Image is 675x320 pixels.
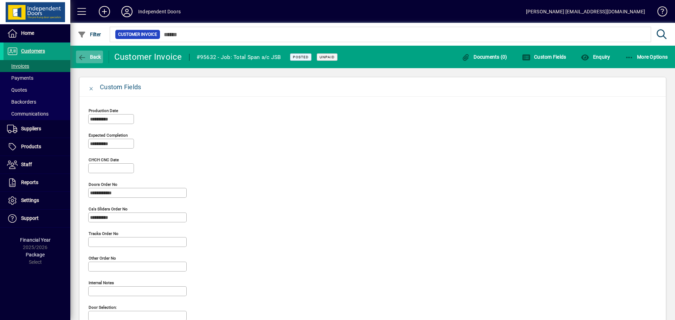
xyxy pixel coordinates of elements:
a: Settings [4,192,70,209]
div: Customer Invoice [114,51,182,63]
span: Products [21,144,41,149]
span: Suppliers [21,126,41,131]
mat-label: Expected Completion [89,133,128,138]
span: Invoices [7,63,29,69]
a: Support [4,210,70,227]
span: Back [78,54,101,60]
span: Settings [21,197,39,203]
span: Backorders [7,99,36,105]
span: Customer Invoice [118,31,157,38]
mat-label: Internal Notes [89,280,114,285]
span: Package [26,252,45,257]
a: Knowledge Base [652,1,666,24]
span: Support [21,215,39,221]
button: Profile [116,5,138,18]
a: Quotes [4,84,70,96]
mat-label: Production Date [89,108,118,113]
a: Communications [4,108,70,120]
a: Suppliers [4,120,70,138]
span: Communications [7,111,49,117]
span: Payments [7,75,33,81]
mat-label: Doors Order No [89,182,117,187]
span: Customers [21,48,45,54]
mat-label: CHCH CNC Date [89,157,119,162]
button: Enquiry [579,51,612,63]
a: Backorders [4,96,70,108]
a: Payments [4,72,70,84]
mat-label: Ca's Sliders Order No [89,207,128,211]
mat-label: Door Selection: [89,305,117,310]
button: Filter [76,28,103,41]
span: More Options [625,54,668,60]
div: #95632 - Job: Total Span a/c JSB [197,52,281,63]
div: Custom Fields [100,81,141,93]
a: Staff [4,156,70,174]
a: Invoices [4,60,70,72]
mat-label: Other Order No [89,256,116,261]
span: Filter [78,32,101,37]
span: Financial Year [20,237,51,243]
div: Independent Doors [138,6,181,17]
button: Add [93,5,116,18]
a: Reports [4,174,70,191]
a: Products [4,138,70,156]
app-page-header-button: Back [70,51,109,63]
button: Close [83,79,100,96]
span: Home [21,30,34,36]
button: Documents (0) [460,51,509,63]
span: Quotes [7,87,27,93]
span: Unpaid [320,55,335,59]
button: Custom Fields [520,51,568,63]
span: Custom Fields [522,54,566,60]
button: More Options [623,51,670,63]
div: [PERSON_NAME] [EMAIL_ADDRESS][DOMAIN_NAME] [526,6,645,17]
span: Reports [21,179,38,185]
span: Documents (0) [462,54,507,60]
a: Home [4,25,70,42]
span: Enquiry [581,54,610,60]
span: Posted [293,55,309,59]
mat-label: Tracks Order No [89,231,118,236]
span: Staff [21,162,32,167]
button: Back [76,51,103,63]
